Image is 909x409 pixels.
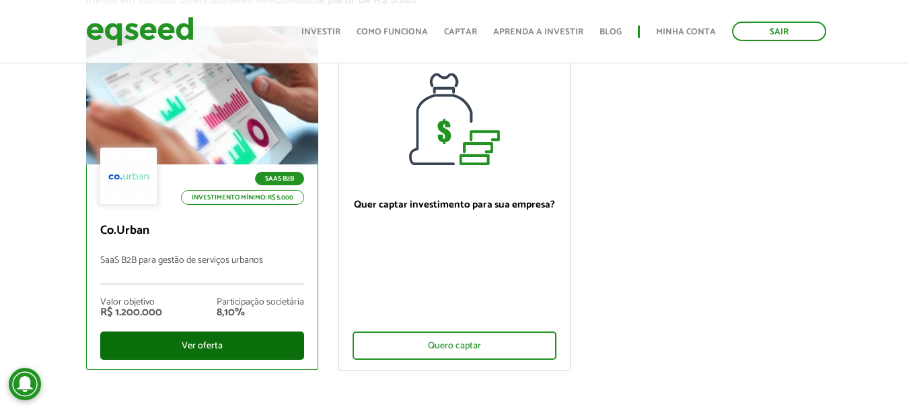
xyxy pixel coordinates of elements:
div: Valor objetivo [100,298,162,307]
a: Como funciona [357,28,428,36]
div: 8,10% [217,307,304,318]
p: Co.Urban [100,224,304,239]
a: Sair [732,22,826,41]
a: Investir [301,28,340,36]
a: Captar [444,28,477,36]
p: SaaS B2B para gestão de serviços urbanos [100,255,304,284]
div: Ver oferta [100,332,304,360]
a: Blog [599,28,622,36]
div: Participação societária [217,298,304,307]
a: SaaS B2B Investimento mínimo: R$ 5.000 Co.Urban SaaS B2B para gestão de serviços urbanos Valor ob... [86,26,318,370]
div: R$ 1.200.000 [100,307,162,318]
a: Quer captar investimento para sua empresa? Quero captar [338,26,571,371]
img: EqSeed [86,13,194,49]
a: Aprenda a investir [493,28,583,36]
a: Minha conta [656,28,716,36]
p: Investimento mínimo: R$ 5.000 [181,190,304,205]
p: SaaS B2B [255,172,304,185]
p: Quer captar investimento para sua empresa? [353,199,556,211]
div: Quero captar [353,332,556,360]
